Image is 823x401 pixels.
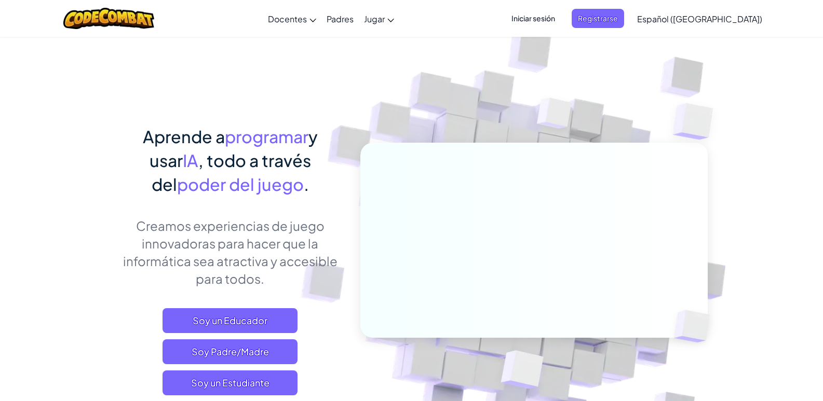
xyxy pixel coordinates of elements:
button: Iniciar sesión [505,9,561,28]
img: Overlap cubes [656,288,734,364]
img: CodeCombat logo [63,8,154,29]
span: Español ([GEOGRAPHIC_DATA]) [637,13,762,24]
span: poder del juego [177,174,304,195]
img: Overlap cubes [517,77,592,155]
a: Docentes [263,5,321,33]
button: Registrarse [572,9,624,28]
a: Jugar [359,5,399,33]
p: Creamos experiencias de juego innovadoras para hacer que la informática sea atractiva y accesible... [116,217,345,287]
button: Soy un Estudiante [163,370,298,395]
span: IA [183,150,198,171]
img: Overlap cubes [652,78,742,165]
span: Jugar [364,13,385,24]
span: . [304,174,309,195]
span: Docentes [268,13,307,24]
a: Español ([GEOGRAPHIC_DATA]) [632,5,767,33]
a: Soy un Educador [163,308,298,333]
a: Soy Padre/Madre [163,339,298,364]
a: Padres [321,5,359,33]
span: , todo a través del [152,150,311,195]
span: programar [225,126,308,147]
span: Aprende a [143,126,225,147]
